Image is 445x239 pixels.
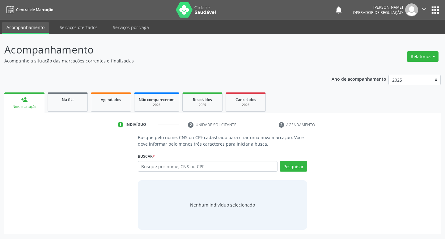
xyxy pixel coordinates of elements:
[407,51,439,62] button: Relatórios
[138,161,278,172] input: Busque por nome, CNS ou CPF
[2,22,49,34] a: Acompanhamento
[421,6,427,12] i: 
[4,5,53,15] a: Central de Marcação
[138,134,307,147] p: Busque pelo nome, CNS ou CPF cadastrado para criar uma nova marcação. Você deve informar pelo men...
[138,152,155,161] label: Buscar
[353,10,403,15] span: Operador de regulação
[353,5,403,10] div: [PERSON_NAME]
[405,3,418,16] img: img
[101,97,121,102] span: Agendados
[418,3,430,16] button: 
[108,22,153,33] a: Serviços por vaga
[139,97,175,102] span: Não compareceram
[55,22,102,33] a: Serviços ofertados
[332,75,386,83] p: Ano de acompanhamento
[118,122,123,127] div: 1
[235,97,256,102] span: Cancelados
[190,202,255,208] div: Nenhum indivíduo selecionado
[230,103,261,107] div: 2025
[62,97,74,102] span: Na fila
[4,42,310,58] p: Acompanhamento
[139,103,175,107] div: 2025
[334,6,343,14] button: notifications
[187,103,218,107] div: 2025
[9,105,40,109] div: Nova marcação
[430,5,441,15] button: apps
[193,97,212,102] span: Resolvidos
[4,58,310,64] p: Acompanhe a situação das marcações correntes e finalizadas
[21,96,28,103] div: person_add
[125,122,146,127] div: Indivíduo
[16,7,53,12] span: Central de Marcação
[280,161,307,172] button: Pesquisar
